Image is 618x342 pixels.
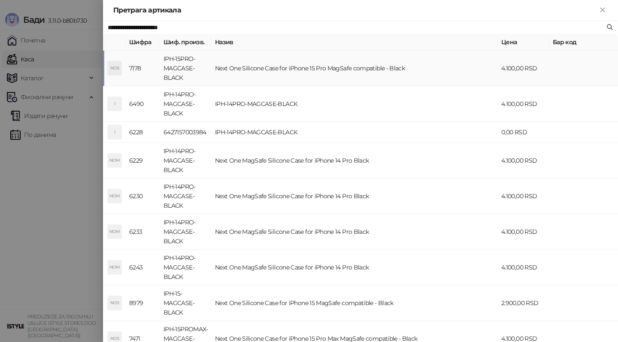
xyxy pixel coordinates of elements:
[498,34,549,51] th: Цена
[108,61,121,75] div: NOS
[498,250,549,285] td: 4.100,00 RSD
[212,250,498,285] td: Next One MagSafe Silicone Case for iPhone 14 Pro Black
[498,86,549,122] td: 4.100,00 RSD
[212,34,498,51] th: Назив
[126,122,160,143] td: 6228
[126,51,160,86] td: 7178
[160,250,212,285] td: IPH-14PRO-MAGCASE-BLACK
[113,5,597,15] div: Претрага артикала
[160,285,212,321] td: IPH-15-MAGCASE-BLACK
[212,179,498,214] td: Next One MagSafe Silicone Case for iPhone 14 Pro Black
[126,250,160,285] td: 6243
[126,214,160,250] td: 6233
[160,86,212,122] td: IPH-14PRO-MAGCASE-BLACK
[160,214,212,250] td: IPH-14PRO-MAGCASE-BLACK
[126,143,160,179] td: 6229
[126,86,160,122] td: 6490
[108,225,121,239] div: NOM
[108,97,121,111] div: I
[549,34,618,51] th: Бар код
[160,143,212,179] td: IPH-14PRO-MAGCASE-BLACK
[498,122,549,143] td: 0,00 RSD
[212,51,498,86] td: Next One Silicone Case for iPhone 15 Pro MagSafe compatible - Black
[126,285,160,321] td: 8979
[160,122,212,143] td: 6427157003984
[212,214,498,250] td: Next One MagSafe Silicone Case for iPhone 14 Pro Black
[108,260,121,274] div: NOM
[212,143,498,179] td: Next One MagSafe Silicone Case for iPhone 14 Pro Black
[108,154,121,167] div: NOM
[498,214,549,250] td: 4.100,00 RSD
[498,285,549,321] td: 2.900,00 RSD
[160,34,212,51] th: Шиф. произв.
[498,143,549,179] td: 4.100,00 RSD
[108,189,121,203] div: NOM
[160,51,212,86] td: IPH-15PRO-MAGCASE-BLACK
[126,34,160,51] th: Шифра
[212,122,498,143] td: IPH-14PRO-MAGCASE-BLACK
[108,125,121,139] div: I
[498,51,549,86] td: 4.100,00 RSD
[126,179,160,214] td: 6230
[597,5,608,15] button: Close
[108,296,121,310] div: NOS
[160,179,212,214] td: IPH-14PRO-MAGCASE-BLACK
[212,86,498,122] td: IPH-14PRO-MAGCASE-BLACK
[212,285,498,321] td: Next One Silicone Case for iPhone 15 MagSafe compatible - Black
[498,179,549,214] td: 4.100,00 RSD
